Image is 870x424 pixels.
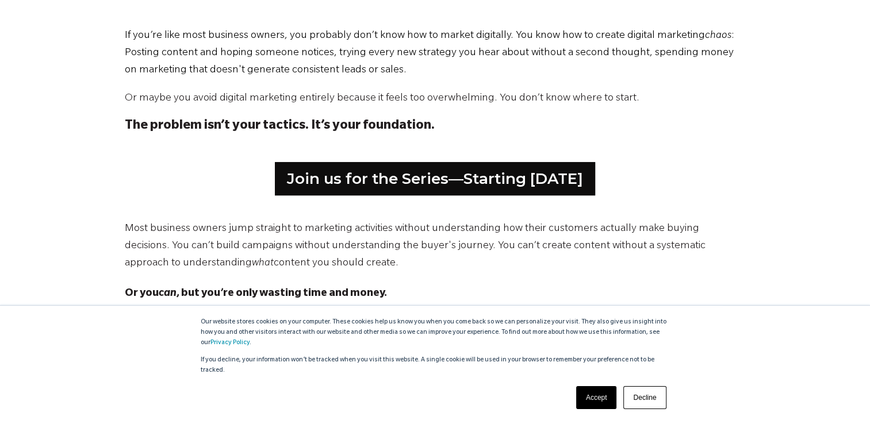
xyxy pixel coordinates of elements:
span: : Posting content and hoping someone notices, trying every new strategy you hear about without a ... [125,30,734,76]
span: If you’re like most business owners, you probably don’t know how to market digitally. You know ho... [125,30,705,42]
a: Privacy Policy [210,340,250,346]
p: If you decline, your information won’t be tracked when you visit this website. A single cookie wi... [201,355,670,376]
em: what [252,258,274,269]
p: Most business owners jump straight to marketing activities without understanding how their custom... [125,221,746,272]
strong: , but you’re only wasting time and money. [177,288,387,300]
strong: Or you [125,288,159,300]
span: Or maybe you avoid digital marketing entirely because it feels too overwhelming. You don’t know w... [125,93,639,105]
a: Decline [623,386,666,409]
p: Our website stores cookies on your computer. These cookies help us know you when you come back so... [201,317,670,348]
a: Accept [576,386,617,409]
strong: The problem isn’t your tactics. It’s your foundation. [125,120,435,133]
em: can [159,288,177,300]
a: Join us for the Series—Starting [DATE] [275,162,595,195]
span: chaos [705,30,731,42]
